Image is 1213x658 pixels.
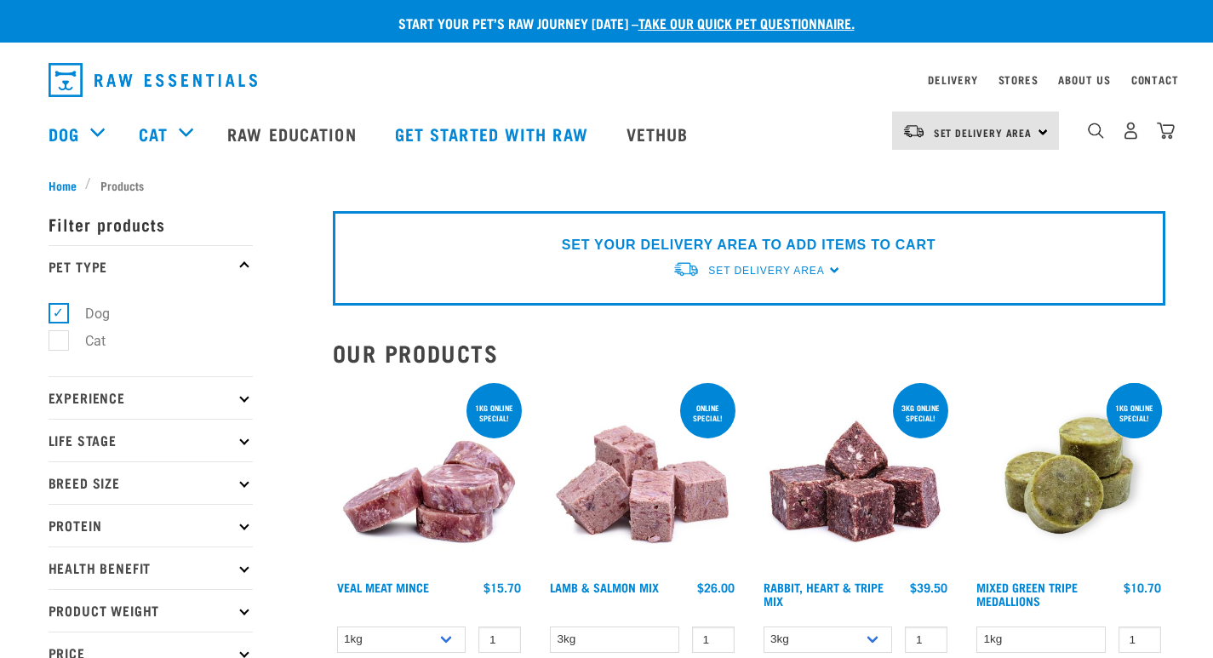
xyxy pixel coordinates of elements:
img: Raw Essentials Logo [49,63,257,97]
p: Pet Type [49,245,253,288]
img: home-icon-1@2x.png [1088,123,1104,139]
a: Contact [1131,77,1179,83]
img: 1175 Rabbit Heart Tripe Mix 01 [759,380,953,573]
a: Lamb & Salmon Mix [550,584,659,590]
label: Dog [58,303,117,324]
div: 1kg online special! [1107,395,1162,431]
p: Product Weight [49,589,253,632]
div: $10.70 [1124,581,1161,594]
span: Home [49,176,77,194]
input: 1 [692,627,735,653]
nav: breadcrumbs [49,176,1165,194]
a: Raw Education [210,100,377,168]
a: take our quick pet questionnaire. [638,19,855,26]
a: Delivery [928,77,977,83]
a: About Us [1058,77,1110,83]
a: Home [49,176,86,194]
nav: dropdown navigation [35,56,1179,104]
div: ONLINE SPECIAL! [680,395,735,431]
img: 1029 Lamb Salmon Mix 01 [546,380,739,573]
p: Life Stage [49,419,253,461]
img: van-moving.png [672,260,700,278]
p: Filter products [49,203,253,245]
label: Cat [58,330,112,352]
a: Veal Meat Mince [337,584,429,590]
img: van-moving.png [902,123,925,139]
img: user.png [1122,122,1140,140]
p: Health Benefit [49,546,253,589]
h2: Our Products [333,340,1165,366]
img: Mixed Green Tripe [972,380,1165,573]
a: Rabbit, Heart & Tripe Mix [764,584,884,604]
input: 1 [478,627,521,653]
div: 3kg online special! [893,395,948,431]
p: SET YOUR DELIVERY AREA TO ADD ITEMS TO CART [562,235,935,255]
a: Cat [139,121,168,146]
a: Mixed Green Tripe Medallions [976,584,1078,604]
a: Vethub [609,100,710,168]
span: Set Delivery Area [934,129,1033,135]
div: $26.00 [697,581,735,594]
a: Stores [998,77,1038,83]
a: Dog [49,121,79,146]
span: Set Delivery Area [708,265,824,277]
div: $39.50 [910,581,947,594]
div: 1kg online special! [466,395,522,431]
input: 1 [1119,627,1161,653]
p: Protein [49,504,253,546]
img: 1160 Veal Meat Mince Medallions 01 [333,380,526,573]
div: $15.70 [483,581,521,594]
a: Get started with Raw [378,100,609,168]
p: Breed Size [49,461,253,504]
input: 1 [905,627,947,653]
p: Experience [49,376,253,419]
img: home-icon@2x.png [1157,122,1175,140]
